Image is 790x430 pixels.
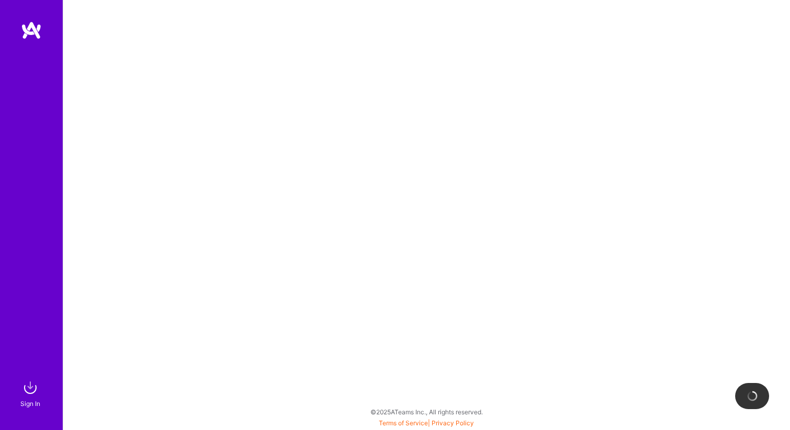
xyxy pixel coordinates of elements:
img: logo [21,21,42,40]
img: sign in [20,377,41,398]
a: Terms of Service [379,419,428,427]
div: Sign In [20,398,40,409]
span: | [379,419,474,427]
a: Privacy Policy [432,419,474,427]
a: sign inSign In [22,377,41,409]
div: © 2025 ATeams Inc., All rights reserved. [63,399,790,425]
img: loading [746,389,759,402]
